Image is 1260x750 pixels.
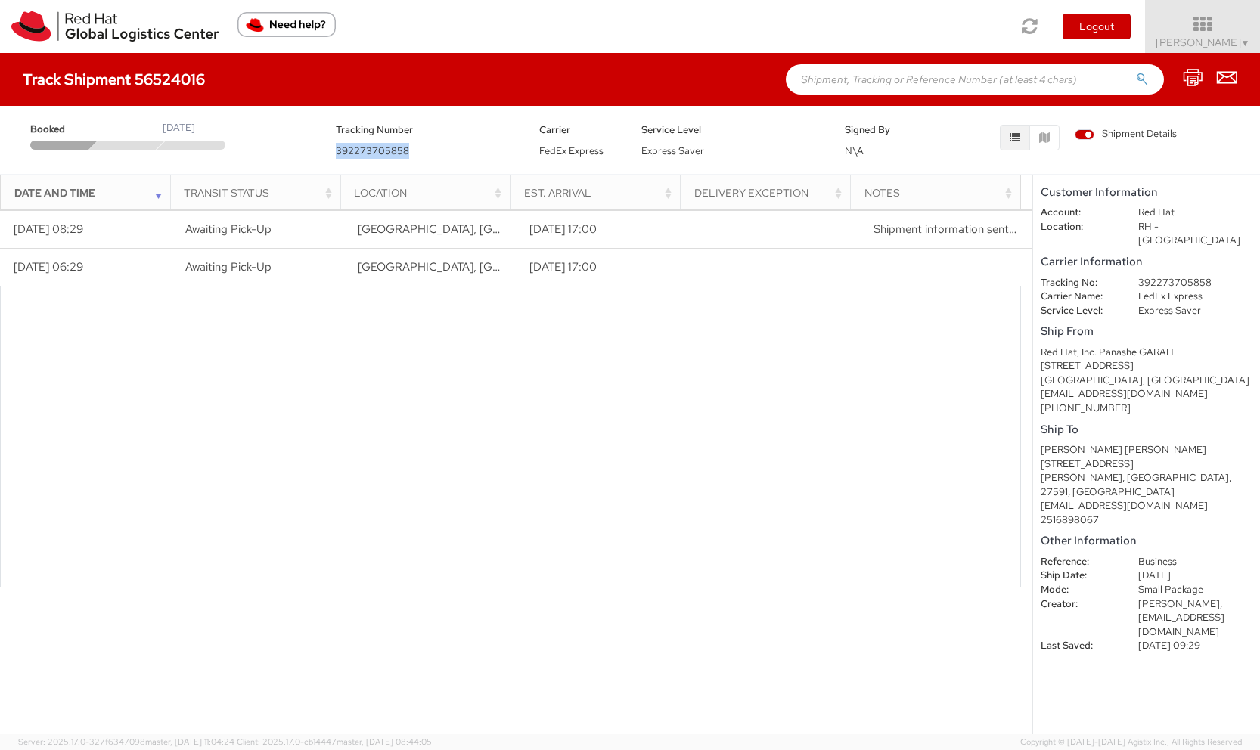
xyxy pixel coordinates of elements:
div: Date and Time [14,185,166,200]
span: Shipment information sent to FedEx [874,222,1057,237]
td: [DATE] 17:00 [517,248,689,286]
dt: Last Saved: [1029,639,1127,653]
div: Red Hat, Inc. Panashe GARAH [1041,346,1252,360]
div: [PHONE_NUMBER] [1041,401,1252,416]
div: [EMAIL_ADDRESS][DOMAIN_NAME] [1041,387,1252,401]
span: 392273705858 [336,144,409,157]
dt: Mode: [1029,583,1127,597]
span: Client: 2025.17.0-cb14447 [237,736,432,747]
h5: Other Information [1041,535,1252,547]
dt: Location: [1029,220,1127,234]
h4: Track Shipment 56524016 [23,71,205,88]
h5: Customer Information [1041,186,1252,199]
div: Est. Arrival [524,185,675,200]
img: rh-logistics-00dfa346123c4ec078e1.svg [11,11,219,42]
dt: Ship Date: [1029,569,1127,583]
dt: Reference: [1029,555,1127,569]
span: RALEIGH, NC, US [358,259,717,274]
span: ▼ [1241,37,1250,49]
span: Awaiting Pick-Up [185,259,272,274]
dt: Tracking No: [1029,276,1127,290]
span: master, [DATE] 08:44:05 [337,736,432,747]
div: Notes [864,185,1016,200]
h5: Carrier Information [1041,256,1252,268]
span: [PERSON_NAME] [1156,36,1250,49]
span: Server: 2025.17.0-327f6347098 [18,736,234,747]
button: Logout [1063,14,1131,39]
span: N\A [845,144,864,157]
div: Transit Status [184,185,335,200]
label: Shipment Details [1075,127,1177,144]
dt: Account: [1029,206,1127,220]
div: [GEOGRAPHIC_DATA], [GEOGRAPHIC_DATA] [1041,373,1252,388]
h5: Tracking Number [336,125,517,135]
h5: Signed By [845,125,924,135]
div: Delivery Exception [694,185,846,200]
h5: Ship To [1041,423,1252,436]
dt: Carrier Name: [1029,290,1127,304]
div: [PERSON_NAME] [PERSON_NAME] [1041,443,1252,457]
span: Shipment Details [1075,127,1177,141]
div: 2516898067 [1041,513,1252,528]
button: Need help? [237,12,336,37]
div: Location [354,185,505,200]
span: master, [DATE] 11:04:24 [145,736,234,747]
div: [DATE] [163,121,195,135]
div: [STREET_ADDRESS] [1041,359,1252,373]
div: [STREET_ADDRESS] [1041,457,1252,472]
span: Express Saver [641,144,704,157]
td: [DATE] 17:00 [517,210,689,248]
span: [PERSON_NAME], [1138,597,1222,610]
input: Shipment, Tracking or Reference Number (at least 4 chars) [786,64,1164,95]
span: Booked [30,122,95,137]
span: RALEIGH, NC, US [358,222,717,237]
dt: Service Level: [1029,304,1127,318]
div: [EMAIL_ADDRESS][DOMAIN_NAME] [1041,499,1252,513]
span: Awaiting Pick-Up [185,222,272,237]
span: FedEx Express [539,144,604,157]
div: [PERSON_NAME], [GEOGRAPHIC_DATA], 27591, [GEOGRAPHIC_DATA] [1041,471,1252,499]
h5: Carrier [539,125,619,135]
h5: Service Level [641,125,822,135]
h5: Ship From [1041,325,1252,338]
span: Copyright © [DATE]-[DATE] Agistix Inc., All Rights Reserved [1020,736,1242,748]
dt: Creator: [1029,597,1127,612]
